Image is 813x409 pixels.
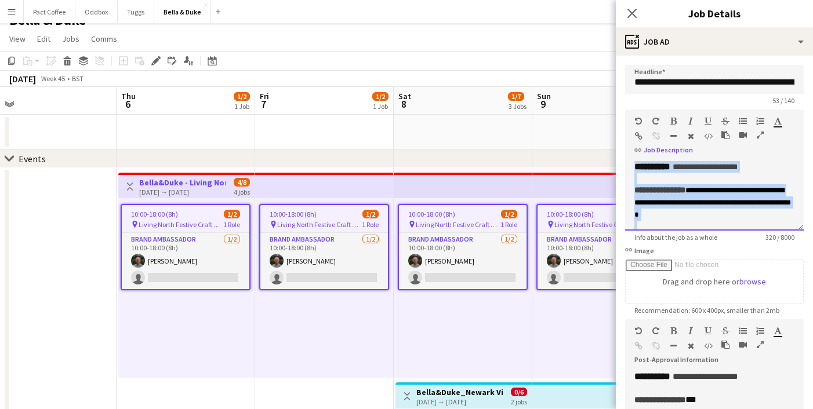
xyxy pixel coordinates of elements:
button: Insert video [739,340,747,349]
button: Italic [687,326,695,335]
div: 2 jobs [511,396,527,406]
button: Oddbox [75,1,118,23]
button: Clear Formatting [687,341,695,350]
button: HTML Code [704,132,712,141]
button: Insert Link [634,132,643,141]
button: Italic [687,116,695,126]
h3: Bella&Duke_Newark Vintage Tractor and Heritage Show [416,387,503,397]
button: Redo [652,326,660,335]
span: 1 Role [362,220,379,229]
button: Insert video [739,130,747,140]
span: Edit [37,34,50,44]
span: Jobs [62,34,79,44]
span: 6 [119,97,136,111]
a: Edit [32,31,55,46]
button: Unordered List [739,116,747,126]
span: Fri [260,91,269,101]
span: Living North Festive Craft and Gift Fair [139,220,223,229]
app-card-role: Brand Ambassador1/210:00-18:00 (8h)[PERSON_NAME] [122,233,249,289]
app-job-card: 10:00-18:00 (8h)1/2 Living North Festive Craft and Gift Fair1 RoleBrand Ambassador1/210:00-18:00 ... [398,204,528,290]
app-job-card: 10:00-18:00 (8h)1/2 Living North Festive Craft and Gift Fair1 RoleBrand Ambassador1/210:00-18:00 ... [121,204,251,290]
span: 1 Role [500,220,517,229]
button: Text Color [774,116,782,126]
button: Text Color [774,326,782,335]
span: 1/7 [508,92,524,101]
button: Paste as plain text [721,340,729,349]
app-job-card: 10:00-18:00 (8h)1/2 Living North Festive Craft and Gift Fair1 RoleBrand Ambassador1/210:00-18:00 ... [259,204,389,290]
a: Comms [86,31,122,46]
button: Bella & Duke [154,1,211,23]
div: [DATE] → [DATE] [416,397,503,406]
span: Info about the job as a whole [625,233,727,242]
span: 1/2 [362,210,379,218]
button: Paste as plain text [721,130,729,140]
span: 1/2 [224,210,240,218]
span: 9 [535,97,551,111]
button: Unordered List [739,326,747,335]
button: Underline [704,326,712,335]
button: Strikethrough [721,116,729,126]
button: Underline [704,116,712,126]
span: Sun [537,91,551,101]
span: 1 Role [223,220,240,229]
button: Undo [634,116,643,126]
span: 320 / 8000 [756,233,804,242]
div: Events [19,153,46,165]
button: Bold [669,326,677,335]
button: Bold [669,116,677,126]
span: 4/8 [234,178,250,187]
span: Living North Festive Craft and Gift Fair [277,220,362,229]
h3: Job Details [616,6,813,21]
span: 7 [258,97,269,111]
span: Living North Festive Craft and Gift Fair [554,220,639,229]
a: Jobs [57,31,84,46]
div: 1 Job [373,102,388,111]
a: View [5,31,30,46]
span: Recommendation: 600 x 400px, smaller than 2mb [625,306,789,315]
span: 10:00-18:00 (8h) [547,210,594,218]
div: 4 jobs [234,187,250,196]
app-card-role: Brand Ambassador1/210:00-18:00 (8h)[PERSON_NAME] [260,233,388,289]
span: 1/2 [234,92,250,101]
span: 10:00-18:00 (8h) [408,210,455,218]
app-card-role: Brand Ambassador1/210:00-18:00 (8h)[PERSON_NAME] [399,233,527,289]
app-card-role: Brand Ambassador1/210:00-18:00 (8h)[PERSON_NAME] [538,233,665,289]
div: Job Ad [616,28,813,56]
button: Horizontal Line [669,341,677,350]
div: [DATE] [9,73,36,85]
span: 0/6 [511,388,527,396]
button: Clear Formatting [687,132,695,141]
span: Comms [91,34,117,44]
div: BST [72,74,84,83]
div: 1 Job [234,102,249,111]
button: Horizontal Line [669,132,677,141]
div: 3 Jobs [509,102,527,111]
button: Ordered List [756,326,764,335]
button: Redo [652,116,660,126]
app-job-card: 10:00-18:00 (8h)1/2 Living North Festive Craft and Gift Fair1 RoleBrand Ambassador1/210:00-18:00 ... [536,204,666,290]
button: HTML Code [704,341,712,350]
h3: Bella&Duke - Living North Festive Craft and Gift Fair [139,177,226,188]
button: Undo [634,326,643,335]
button: Ordered List [756,116,764,126]
span: 8 [397,97,411,111]
span: 10:00-18:00 (8h) [270,210,317,218]
span: 1/2 [501,210,517,218]
span: Living North Festive Craft and Gift Fair [416,220,500,229]
span: Sat [398,91,411,101]
div: [DATE] → [DATE] [139,188,226,196]
span: Thu [121,91,136,101]
span: View [9,34,26,44]
button: Fullscreen [756,130,764,140]
span: 53 / 140 [763,96,804,105]
button: Pact Coffee [24,1,75,23]
button: Strikethrough [721,326,729,335]
span: 1/2 [372,92,389,101]
button: Tuggs [118,1,154,23]
span: 10:00-18:00 (8h) [131,210,178,218]
button: Fullscreen [756,340,764,349]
